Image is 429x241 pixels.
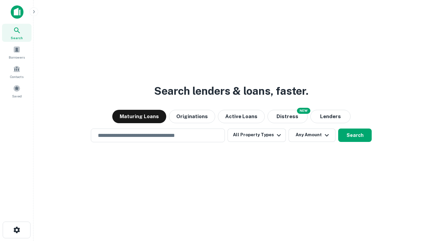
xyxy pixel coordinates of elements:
button: Any Amount [289,129,335,142]
span: Search [11,35,23,41]
button: Maturing Loans [112,110,166,123]
button: Search distressed loans with lien and other non-mortgage details. [267,110,308,123]
div: NEW [297,108,310,114]
button: Search [338,129,372,142]
a: Saved [2,82,32,100]
iframe: Chat Widget [395,187,429,220]
button: Originations [169,110,215,123]
span: Saved [12,93,22,99]
img: capitalize-icon.png [11,5,23,19]
h3: Search lenders & loans, faster. [154,83,308,99]
button: All Property Types [228,129,286,142]
button: Active Loans [218,110,265,123]
a: Contacts [2,63,32,81]
button: Lenders [310,110,351,123]
a: Search [2,24,32,42]
a: Borrowers [2,43,32,61]
span: Borrowers [9,55,25,60]
span: Contacts [10,74,23,79]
